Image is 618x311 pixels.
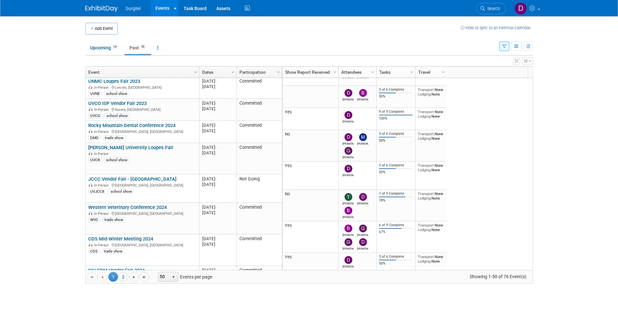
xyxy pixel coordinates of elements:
[343,173,354,177] div: Daniel Green
[88,129,196,134] div: [GEOGRAPHIC_DATA], [GEOGRAPHIC_DATA]
[236,175,282,203] td: Not Going
[239,67,278,78] a: Participation
[94,183,111,188] span: In-Person
[108,272,118,282] span: 1
[202,210,234,215] div: [DATE]
[88,145,173,150] a: [PERSON_NAME] University Loupes Fair
[345,238,352,246] img: Gregg Szymanski
[464,272,532,281] span: Showing 1-50 of 76 Event(s)
[202,182,234,187] div: [DATE]
[379,230,413,234] div: 67%
[345,133,352,141] img: Daniel Green
[345,256,352,264] img: Daniel Green
[359,238,367,246] img: Daniel Green
[88,78,140,84] a: UNMC Loupes Fair 2023
[85,23,118,34] button: Add Event
[202,67,232,78] a: Dates
[515,2,527,15] img: Daniel Green
[369,67,376,76] a: Column Settings
[97,272,107,282] a: Go to the previous page
[418,163,435,168] span: Transport:
[418,223,444,232] div: None None
[283,130,338,162] td: No
[193,70,198,75] span: Column Settings
[88,67,195,78] a: Event
[345,165,352,173] img: Daniel Green
[285,67,334,78] a: Show Report Received
[89,152,92,155] img: In-Person Event
[236,234,282,266] td: Committed
[202,241,234,247] div: [DATE]
[461,25,533,30] a: How to sync to an external calendar...
[202,150,234,156] div: [DATE]
[343,201,354,205] div: Tim Faircloth
[88,135,101,140] div: DMD
[202,123,234,128] div: [DATE]
[345,111,352,119] img: Daniel Green
[202,145,234,150] div: [DATE]
[94,85,111,90] span: In-Person
[94,212,111,216] span: In-Person
[158,272,169,281] span: 50
[409,70,414,75] span: Column Settings
[88,211,196,216] div: [GEOGRAPHIC_DATA], [GEOGRAPHIC_DATA]
[283,190,338,221] td: No
[89,130,92,133] img: In-Person Event
[379,254,413,259] div: 3 of 6 Complete
[379,110,413,114] div: 9 of 9 Complete
[418,87,444,97] div: None None
[359,133,367,141] img: Michelle Zwingle
[100,275,105,280] span: Go to the previous page
[332,70,337,75] span: Column Settings
[202,128,234,134] div: [DATE]
[142,275,147,280] span: Go to the last page
[343,214,354,219] div: Brian Craig
[283,253,338,275] td: Yes
[236,77,282,99] td: Committed
[111,45,118,49] span: 14
[131,275,137,280] span: Go to the next page
[202,236,234,241] div: [DATE]
[88,123,176,128] a: Rocky Mountain Dental Conference 2024
[230,70,236,75] span: Column Settings
[418,254,435,259] span: Transport:
[418,259,431,264] span: Lodging:
[418,196,431,201] span: Lodging:
[379,223,413,227] div: 6 of 9 Complete
[418,87,435,92] span: Transport:
[104,157,129,162] div: school show
[418,136,431,141] span: Lodging:
[283,221,338,253] td: Yes
[150,272,219,282] span: Events per page
[236,203,282,234] td: Committed
[88,107,196,112] div: Aurora, [GEOGRAPHIC_DATA]
[357,201,369,205] div: Daniel Green
[89,212,92,215] img: In-Person Event
[236,121,282,143] td: Committed
[283,162,338,190] td: Yes
[94,130,111,134] span: In-Person
[379,198,413,203] div: 78%
[440,67,447,76] a: Column Settings
[343,264,354,268] div: Daniel Green
[88,242,196,248] div: [GEOGRAPHIC_DATA], [GEOGRAPHIC_DATA]
[202,106,234,111] div: [DATE]
[88,84,196,90] div: Lincoln, [GEOGRAPHIC_DATA]
[129,272,139,282] a: Go to the next page
[104,91,129,96] div: school show
[88,176,176,182] a: JCCC Vendor Fair - [GEOGRAPHIC_DATA]
[379,94,413,99] div: 50%
[202,100,234,106] div: [DATE]
[485,6,500,11] span: Search
[343,246,354,250] div: Gregg Szymanski
[345,147,352,155] img: Gregg Szymanski
[345,193,352,201] img: Tim Faircloth
[418,191,435,196] span: Transport:
[202,78,234,84] div: [DATE]
[357,97,369,101] div: Brent Nowacki
[418,114,431,119] span: Lodging:
[89,85,92,89] img: In-Person Event
[379,191,413,196] div: 7 of 9 Complete
[418,191,444,201] div: None None
[379,132,413,136] div: 3 of 6 Complete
